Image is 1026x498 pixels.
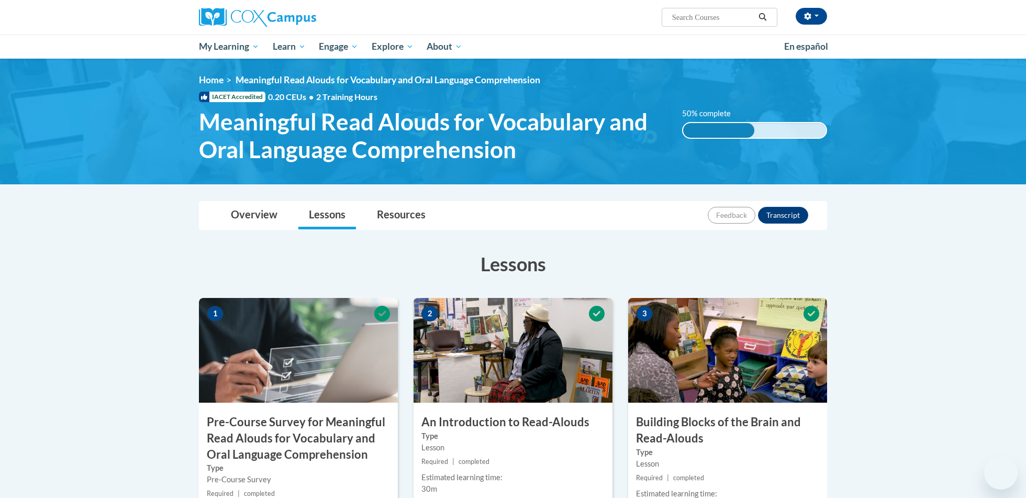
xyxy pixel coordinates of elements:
span: Meaningful Read Alouds for Vocabulary and Oral Language Comprehension [199,108,666,163]
img: Course Image [414,298,612,403]
a: About [420,35,470,59]
div: Estimated learning time: [421,472,605,483]
a: Home [199,74,224,85]
a: Resources [366,202,436,229]
span: completed [459,458,489,466]
span: En español [784,41,828,52]
div: Pre-Course Survey [207,474,390,485]
img: Course Image [199,298,398,403]
img: Cox Campus [199,8,316,27]
span: | [452,458,454,466]
span: 1 [207,306,224,322]
h3: Lessons [199,251,827,277]
span: Required [421,458,448,466]
span: completed [244,490,275,497]
a: Lessons [298,202,356,229]
div: Lesson [636,458,819,470]
span: 30m [421,484,437,493]
label: Type [636,447,819,458]
span: 2 Training Hours [316,92,377,102]
span: | [238,490,240,497]
a: Engage [312,35,365,59]
span: Required [207,490,233,497]
iframe: Button to launch messaging window [984,456,1018,490]
a: Explore [365,35,420,59]
button: Transcript [758,207,808,224]
span: • [309,92,314,102]
span: Explore [372,40,414,53]
a: My Learning [192,35,266,59]
span: Engage [319,40,358,53]
span: My Learning [199,40,259,53]
span: 2 [421,306,438,322]
div: Lesson [421,442,605,453]
span: Meaningful Read Alouds for Vocabulary and Oral Language Comprehension [236,74,540,85]
div: Main menu [183,35,843,59]
h3: An Introduction to Read-Alouds [414,414,612,430]
a: Cox Campus [199,8,398,27]
label: Type [207,462,390,474]
h3: Pre-Course Survey for Meaningful Read Alouds for Vocabulary and Oral Language Comprehension [199,414,398,462]
button: Search [755,11,771,24]
div: 50% complete [683,123,755,138]
h3: Building Blocks of the Brain and Read-Alouds [628,414,827,447]
label: Type [421,430,605,442]
button: Account Settings [796,8,827,25]
a: Overview [220,202,288,229]
input: Search Courses [671,11,755,24]
a: En español [777,36,835,58]
a: Learn [266,35,313,59]
span: About [427,40,462,53]
label: 50% complete [682,108,742,119]
span: completed [673,474,704,482]
span: IACET Accredited [199,92,265,102]
span: 0.20 CEUs [268,91,316,103]
button: Feedback [708,207,755,224]
span: Required [636,474,663,482]
span: Learn [273,40,306,53]
span: 3 [636,306,653,322]
img: Course Image [628,298,827,403]
span: | [667,474,669,482]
